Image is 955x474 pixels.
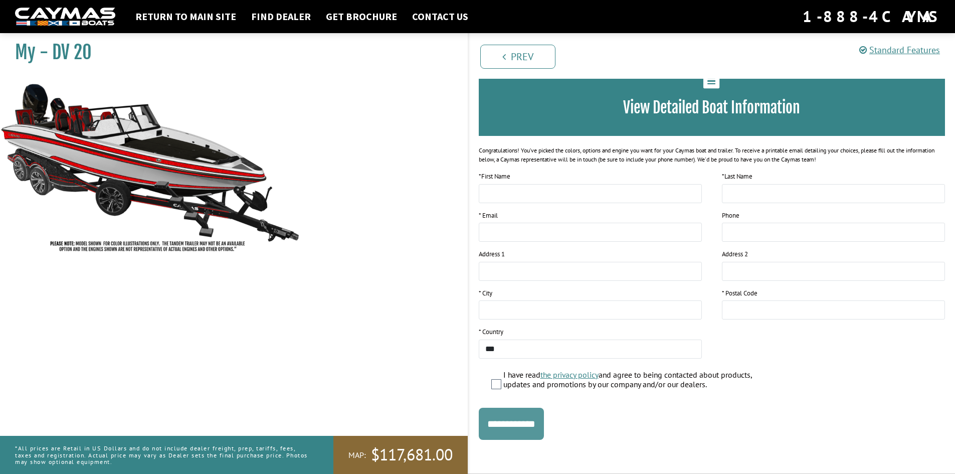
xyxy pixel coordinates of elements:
[479,172,510,182] label: First Name
[503,370,776,392] label: I have read and agree to being contacted about products, updates and promotions by our company an...
[15,440,311,470] p: *All prices are Retail in US Dollars and do not include dealer freight, prep, tariffs, fees, taxe...
[479,327,503,337] label: * Country
[803,6,940,28] div: 1-888-4CAYMAS
[479,211,498,221] label: * Email
[15,41,443,64] h1: My - DV 20
[479,249,505,259] label: Address 1
[722,249,748,259] label: Address 2
[859,44,940,56] a: Standard Features
[480,45,555,69] a: Prev
[494,98,930,117] h3: View Detailed Boat Information
[479,146,945,164] div: Congratulations! You’ve picked the colors, options and engine you want for your Caymas boat and t...
[333,436,468,474] a: MAP:$117,681.00
[348,450,366,460] span: MAP:
[479,288,492,298] label: * City
[321,10,402,23] a: Get Brochure
[407,10,473,23] a: Contact Us
[540,370,599,380] a: the privacy policy
[246,10,316,23] a: Find Dealer
[15,8,115,26] img: white-logo-c9c8dbefe5ff5ceceb0f0178aa75bf4bb51f6bca0971e226c86eb53dfe498488.png
[722,172,752,182] label: Last Name
[130,10,241,23] a: Return to main site
[722,211,739,221] label: Phone
[722,288,757,298] label: * Postal Code
[371,444,453,465] span: $117,681.00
